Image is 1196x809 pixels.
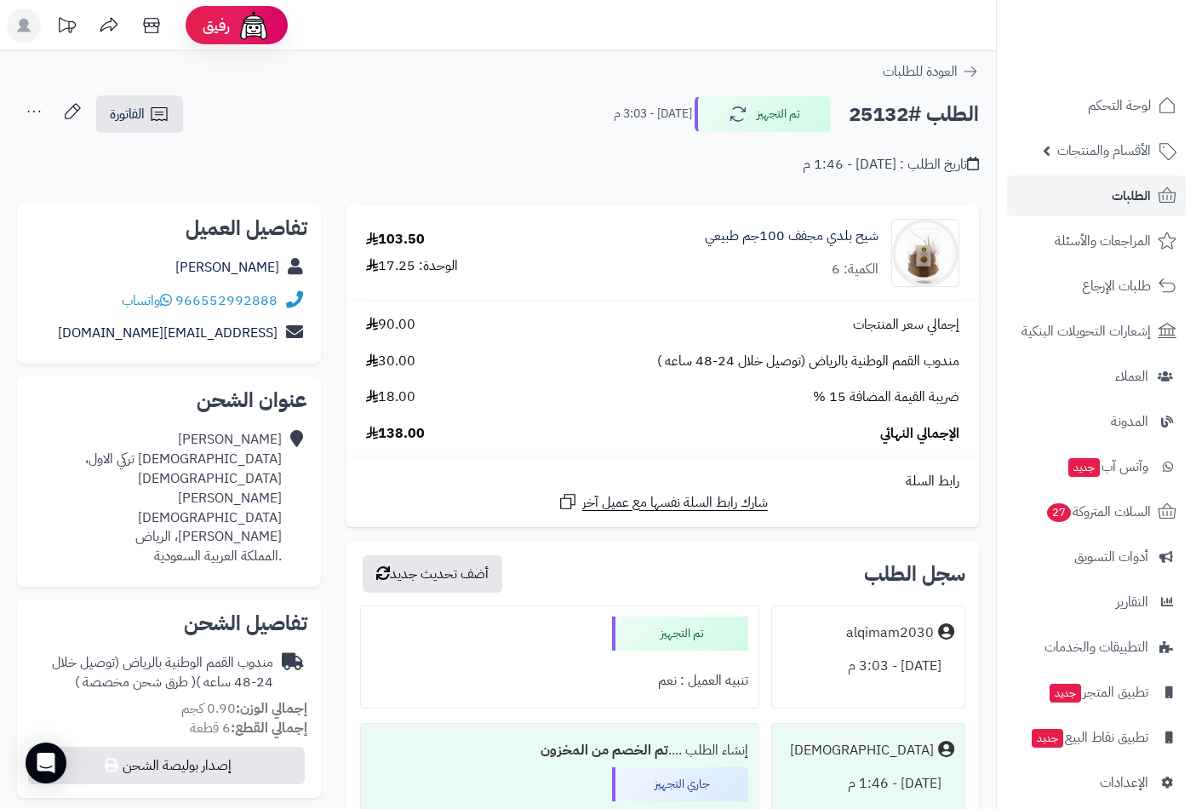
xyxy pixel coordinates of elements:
[371,734,748,767] div: إنشاء الطلب ....
[31,613,307,634] h2: تفاصيل الشحن
[366,424,425,444] span: 138.00
[803,155,979,175] div: تاريخ الطلب : [DATE] - 1:46 م
[122,290,172,311] a: واتساب
[832,260,878,279] div: الكمية: 6
[181,698,307,719] small: 0.90 كجم
[1100,771,1148,795] span: الإعدادات
[1080,48,1180,83] img: logo-2.png
[705,227,878,246] a: شيح بلدي مجفف 100جم طبيعي
[75,672,196,692] span: ( طرق شحن مخصصة )
[883,61,958,82] span: العودة للطلبات
[1111,410,1148,433] span: المدونة
[175,290,278,311] a: 966552992888
[1115,364,1148,388] span: العملاء
[366,352,415,371] span: 30.00
[203,15,230,36] span: رفيق
[110,104,145,124] span: الفاتورة
[782,767,954,800] div: [DATE] - 1:46 م
[1007,491,1186,532] a: السلات المتروكة27
[612,617,748,651] div: تم التجهيز
[1112,184,1151,208] span: الطلبات
[190,718,307,738] small: 6 قطعة
[31,218,307,238] h2: تفاصيل العميل
[31,390,307,410] h2: عنوان الشحن
[1030,726,1148,749] span: تطبيق نقاط البيع
[353,472,972,491] div: رابط السلة
[58,323,278,343] a: [EMAIL_ADDRESS][DOMAIN_NAME]
[1050,684,1081,703] span: جديد
[26,743,66,783] div: Open Intercom Messenger
[614,106,692,123] small: [DATE] - 3:03 م
[813,387,959,407] span: ضريبة القيمة المضافة 15 %
[695,96,831,132] button: تم التجهيز
[1007,356,1186,397] a: العملاء
[1045,500,1151,524] span: السلات المتروكة
[1021,319,1151,343] span: إشعارات التحويلات البنكية
[880,424,959,444] span: الإجمالي النهائي
[1068,458,1100,477] span: جديد
[1048,680,1148,704] span: تطبيق المتجر
[541,740,668,760] b: تم الخصم من المخزون
[1007,536,1186,577] a: أدوات التسويق
[1007,221,1186,261] a: المراجعات والأسئلة
[790,741,934,760] div: [DEMOGRAPHIC_DATA]
[1007,446,1186,487] a: وآتس آبجديد
[1088,94,1151,118] span: لوحة التحكم
[1007,627,1186,668] a: التطبيقات والخدمات
[366,387,415,407] span: 18.00
[846,623,934,643] div: alqimam2030
[45,9,88,47] a: تحديثات المنصة
[1007,401,1186,442] a: المدونة
[1074,545,1148,569] span: أدوات التسويق
[1057,139,1151,163] span: الأقسام والمنتجات
[31,653,273,692] div: مندوب القمم الوطنية بالرياض (توصيل خلال 24-48 ساعه )
[782,650,954,683] div: [DATE] - 3:03 م
[31,430,282,566] div: [PERSON_NAME] [DEMOGRAPHIC_DATA] تركي الاول، [DEMOGRAPHIC_DATA] [PERSON_NAME] [DEMOGRAPHIC_DATA] ...
[96,95,183,133] a: الفاتورة
[363,555,502,593] button: أضف تحديث جديد
[237,9,271,43] img: ai-face.png
[657,352,959,371] span: مندوب القمم الوطنية بالرياض (توصيل خلال 24-48 ساعه )
[612,767,748,801] div: جاري التجهيز
[892,219,959,287] img: 1723459994-%D8%B4%D9%8A%D8%AD%20%D8%A8%D9%84%D8%AF%D9%8A%20-90x90.jpg
[1047,503,1071,522] span: 27
[864,564,965,584] h3: سجل الطلب
[1007,717,1186,758] a: تطبيق نقاط البيعجديد
[1067,455,1148,479] span: وآتس آب
[1032,729,1063,748] span: جديد
[1082,274,1151,298] span: طلبات الإرجاع
[366,315,415,335] span: 90.00
[1007,311,1186,352] a: إشعارات التحويلات البنكية
[1055,229,1151,253] span: المراجعات والأسئلة
[1007,582,1186,623] a: التقارير
[366,230,425,250] div: 103.50
[558,491,768,513] a: شارك رابط السلة نفسها مع عميل آخر
[1007,266,1186,307] a: طلبات الإرجاع
[28,747,305,784] button: إصدار بوليصة الشحن
[371,664,748,697] div: تنبيه العميل : نعم
[366,256,458,276] div: الوحدة: 17.25
[1116,590,1148,614] span: التقارير
[883,61,979,82] a: العودة للطلبات
[582,493,768,513] span: شارك رابط السلة نفسها مع عميل آخر
[849,97,979,132] h2: الطلب #25132
[1007,672,1186,713] a: تطبيق المتجرجديد
[853,315,959,335] span: إجمالي سعر المنتجات
[1007,85,1186,126] a: لوحة التحكم
[175,257,279,278] a: [PERSON_NAME]
[236,698,307,719] strong: إجمالي الوزن:
[231,718,307,738] strong: إجمالي القطع:
[1007,762,1186,803] a: الإعدادات
[1007,175,1186,216] a: الطلبات
[1044,635,1148,659] span: التطبيقات والخدمات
